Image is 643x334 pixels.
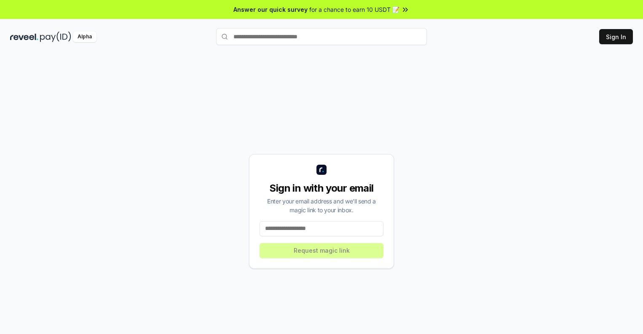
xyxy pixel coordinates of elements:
[599,29,633,44] button: Sign In
[260,197,383,214] div: Enter your email address and we’ll send a magic link to your inbox.
[40,32,71,42] img: pay_id
[316,165,327,175] img: logo_small
[10,32,38,42] img: reveel_dark
[73,32,96,42] div: Alpha
[233,5,308,14] span: Answer our quick survey
[309,5,399,14] span: for a chance to earn 10 USDT 📝
[260,182,383,195] div: Sign in with your email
